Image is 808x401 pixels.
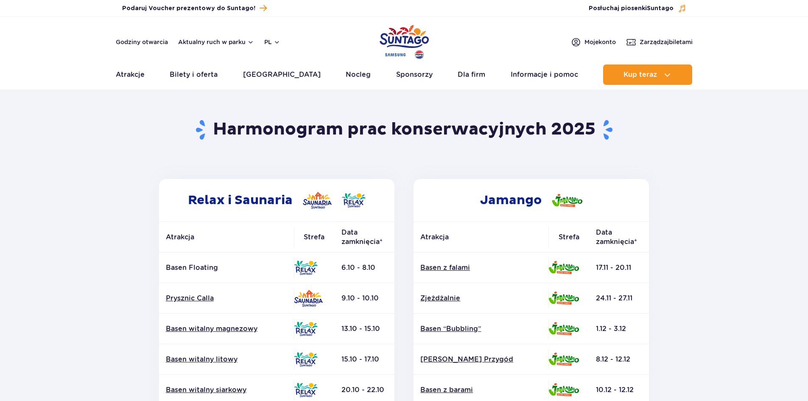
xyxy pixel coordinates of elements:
[335,344,394,375] td: 15.10 - 17.10
[420,263,542,272] a: Basen z falami
[335,252,394,283] td: 6.10 - 8.10
[170,64,218,85] a: Bilety i oferta
[166,263,287,272] p: Basen Floating
[178,39,254,45] button: Aktualny ruch w parku
[122,3,267,14] a: Podaruj Voucher prezentowy do Suntago!
[346,64,371,85] a: Nocleg
[156,119,652,141] h1: Harmonogram prac konserwacyjnych 2025
[420,355,542,364] a: [PERSON_NAME] Przygód
[640,38,693,46] span: Zarządzaj biletami
[548,261,579,274] img: Jamango
[458,64,485,85] a: Dla firm
[335,222,394,252] th: Data zamknięcia*
[584,38,616,46] span: Moje konto
[548,222,589,252] th: Strefa
[294,352,318,367] img: Relax
[396,64,433,85] a: Sponsorzy
[420,324,542,334] a: Basen “Bubbling”
[166,294,287,303] a: Prysznic Calla
[548,322,579,335] img: Jamango
[626,37,693,47] a: Zarządzajbiletami
[647,6,674,11] span: Suntago
[511,64,578,85] a: Informacje i pomoc
[420,385,542,395] a: Basen z barami
[548,353,579,366] img: Jamango
[589,314,649,344] td: 1.12 - 3.12
[116,64,145,85] a: Atrakcje
[294,383,318,397] img: Relax
[420,294,542,303] a: Zjeżdżalnie
[122,4,255,13] span: Podaruj Voucher prezentowy do Suntago!
[603,64,692,85] button: Kup teraz
[414,222,548,252] th: Atrakcja
[166,355,287,364] a: Basen witalny litowy
[335,283,394,314] td: 9.10 - 10.10
[342,193,366,208] img: Relax
[589,222,649,252] th: Data zamknięcia*
[589,252,649,283] td: 17.11 - 20.11
[589,4,674,13] span: Posłuchaj piosenki
[159,222,294,252] th: Atrakcja
[294,322,318,336] img: Relax
[159,179,394,222] h2: Relax i Saunaria
[623,71,657,79] span: Kup teraz
[264,38,280,46] button: pl
[589,344,649,375] td: 8.12 - 12.12
[243,64,321,85] a: [GEOGRAPHIC_DATA]
[116,38,168,46] a: Godziny otwarcia
[166,324,287,334] a: Basen witalny magnezowy
[294,222,335,252] th: Strefa
[335,314,394,344] td: 13.10 - 15.10
[589,283,649,314] td: 24.11 - 27.11
[303,192,332,209] img: Saunaria
[571,37,616,47] a: Mojekonto
[166,385,287,395] a: Basen witalny siarkowy
[380,21,429,60] a: Park of Poland
[548,383,579,396] img: Jamango
[548,292,579,305] img: Jamango
[552,194,582,207] img: Jamango
[589,4,686,13] button: Posłuchaj piosenkiSuntago
[294,261,318,275] img: Relax
[294,290,323,307] img: Saunaria
[414,179,649,222] h2: Jamango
